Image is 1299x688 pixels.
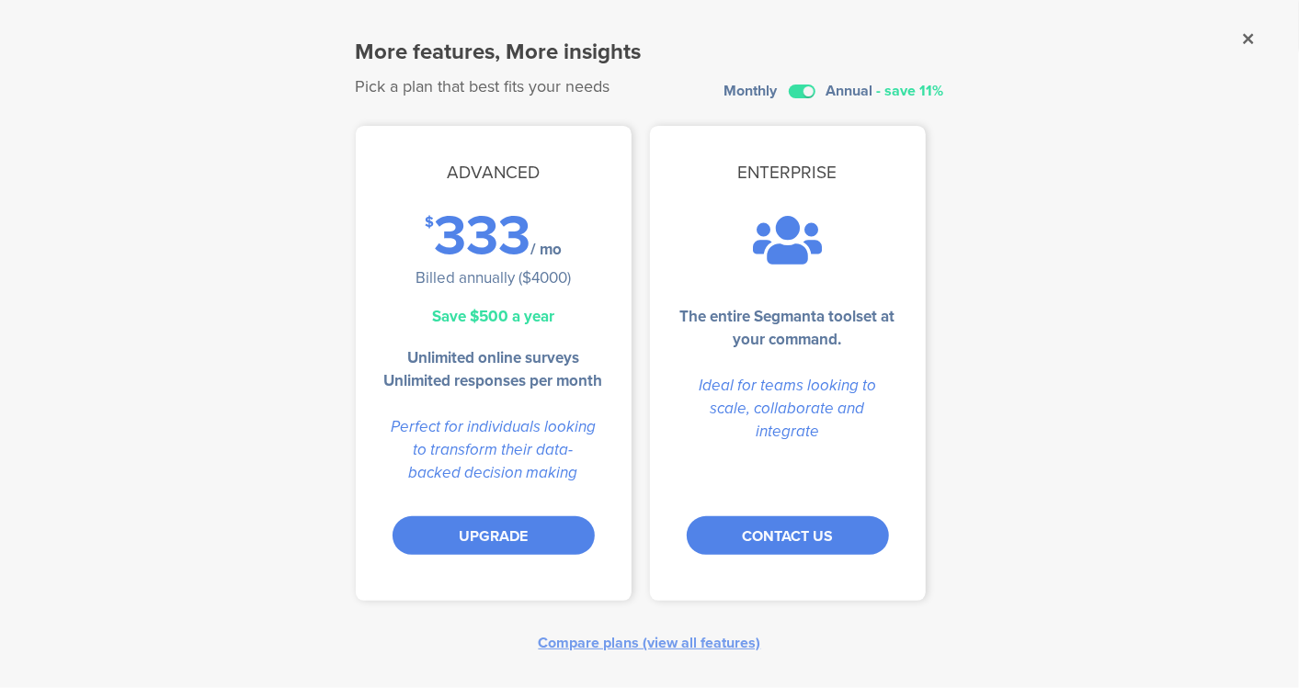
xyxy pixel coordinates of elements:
div: Save $500 a year [356,305,632,328]
li: Unlimited online surveys Unlimited responses per month [383,346,604,392]
div: UPGRADE [393,516,595,555]
div: - save 11% [877,84,944,98]
div: Billed annually ($4000) [416,266,571,289]
div: Ideal for teams looking to scale, collaborate and integrate [650,374,926,443]
div: / mo [530,242,562,257]
div: Annual [826,84,873,98]
div: Pick a plan that best fits your needs [356,74,642,98]
div: 333 [434,213,530,257]
div: Enterprise [650,130,926,213]
a: CONTACT US [687,516,889,555]
div: More features, More insights [356,35,642,68]
div: Monthly [724,84,778,98]
div: Advanced [356,130,632,213]
div: $ [425,213,434,257]
div: Compare plans (view all features) [539,632,761,653]
div: Perfect for individuals looking to transform their data-backed decision making [356,415,632,484]
li: The entire Segmanta toolset at your command. [678,305,898,351]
